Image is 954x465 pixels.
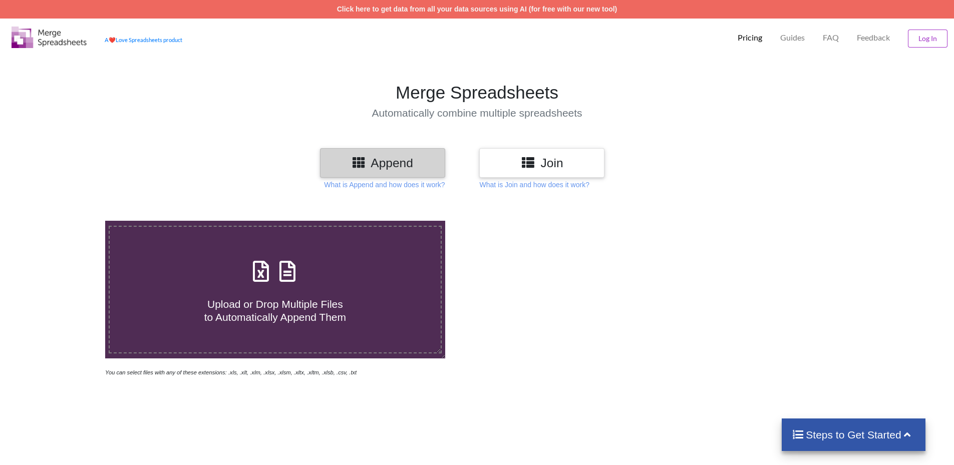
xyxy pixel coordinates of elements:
span: Feedback [857,34,890,42]
button: Log In [908,30,947,48]
img: Logo.png [12,27,87,48]
p: Guides [780,33,805,43]
p: FAQ [823,33,839,43]
h3: Join [487,156,597,170]
span: Upload or Drop Multiple Files to Automatically Append Them [204,298,346,322]
a: AheartLove Spreadsheets product [105,37,182,43]
span: heart [109,37,116,43]
i: You can select files with any of these extensions: .xls, .xlt, .xlm, .xlsx, .xlsm, .xltx, .xltm, ... [105,369,357,375]
p: Pricing [738,33,762,43]
h3: Append [328,156,438,170]
h4: Steps to Get Started [792,428,915,441]
p: What is Join and how does it work? [479,180,589,190]
p: What is Append and how does it work? [324,180,445,190]
a: Click here to get data from all your data sources using AI (for free with our new tool) [337,5,617,13]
